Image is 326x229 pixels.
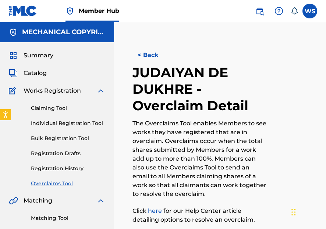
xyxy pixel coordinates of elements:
a: Overclaims Tool [31,180,105,187]
span: Summary [24,51,53,60]
img: Accounts [9,28,18,37]
div: Help [272,4,286,18]
img: help [274,7,283,15]
a: Public Search [252,4,267,18]
button: < Back [132,46,177,64]
h5: MECHANICAL COPYRIGHT PROTECTION SOCIETY LTD [22,28,105,36]
a: here [148,207,162,214]
span: Matching [24,196,52,205]
img: expand [96,86,105,95]
a: Matching Tool [31,214,105,222]
span: Works Registration [24,86,81,95]
div: Notifications [291,7,298,15]
iframe: Resource Center [305,136,326,195]
div: User Menu [302,4,317,18]
img: expand [96,196,105,205]
img: search [255,7,264,15]
span: Catalog [24,69,47,78]
a: Individual Registration Tool [31,119,105,127]
a: CatalogCatalog [9,69,47,78]
img: Top Rightsholder [65,7,74,15]
img: Catalog [9,69,18,78]
a: Registration History [31,165,105,172]
a: Bulk Registration Tool [31,135,105,142]
a: SummarySummary [9,51,53,60]
img: Matching [9,196,18,205]
p: Click for our Help Center article detailing options to resolve an overclaim. [132,207,267,224]
a: Claiming Tool [31,104,105,112]
h2: JUDAIYAN DE DUKHRE - Overclaim Detail [132,64,267,114]
a: Registration Drafts [31,150,105,157]
p: The Overclaims Tool enables Members to see works they have registered that are in overclaim. Over... [132,119,267,198]
img: Summary [9,51,18,60]
span: Member Hub [79,7,119,15]
img: MLC Logo [9,6,37,16]
iframe: Chat Widget [289,194,326,229]
div: Drag [291,201,296,223]
img: Works Registration [9,86,18,95]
